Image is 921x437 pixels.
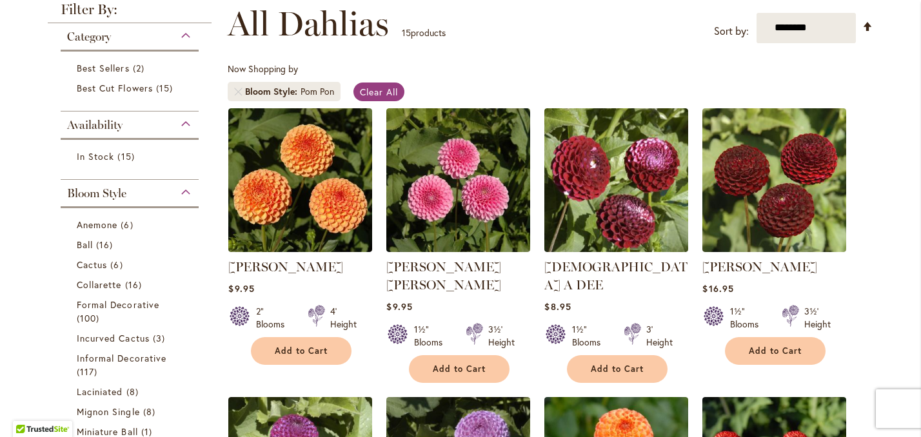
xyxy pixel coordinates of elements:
span: 8 [143,405,159,418]
span: Incurved Cactus [77,332,150,344]
span: Add to Cart [275,345,328,356]
a: Best Sellers [77,61,186,75]
img: AMBER QUEEN [228,108,372,252]
img: CROSSFIELD EBONY [702,108,846,252]
span: 6 [121,218,136,231]
span: 8 [126,385,142,398]
span: 15 [117,150,137,163]
div: 3½' Height [804,305,831,331]
a: [PERSON_NAME] [PERSON_NAME] [386,259,501,293]
label: Sort by: [714,19,749,43]
span: Add to Cart [749,345,802,356]
img: CHICK A DEE [544,108,688,252]
a: [PERSON_NAME] [702,259,817,275]
span: 16 [96,238,116,251]
a: Cactus 6 [77,258,186,271]
button: Add to Cart [409,355,510,383]
span: Anemone [77,218,117,231]
a: BETTY ANNE [386,242,530,255]
img: BETTY ANNE [386,108,530,252]
span: Laciniated [77,385,123,398]
a: Laciniated 8 [77,385,186,398]
span: $9.95 [228,282,254,295]
a: [DEMOGRAPHIC_DATA] A DEE [544,259,688,293]
a: Formal Decorative 100 [77,298,186,325]
span: Bloom Style [245,85,301,98]
span: Best Cut Flowers [77,82,153,94]
iframe: Launch Accessibility Center [10,391,46,427]
span: Add to Cart [433,364,486,374]
span: In Stock [77,150,114,162]
span: 3 [153,331,168,345]
span: 15 [156,81,176,95]
a: CROSSFIELD EBONY [702,242,846,255]
div: 3' Height [646,323,673,349]
span: Clear All [360,86,398,98]
a: In Stock 15 [77,150,186,163]
span: Informal Decorative [77,352,166,364]
div: 1½" Blooms [730,305,766,331]
a: Ball 16 [77,238,186,251]
span: 16 [125,278,145,291]
span: Now Shopping by [228,63,298,75]
div: 3½' Height [488,323,515,349]
a: AMBER QUEEN [228,242,372,255]
span: Formal Decorative [77,298,159,311]
span: 100 [77,311,103,325]
strong: Filter By: [48,3,212,23]
span: Cactus [77,258,107,271]
a: Remove Bloom Style Pom Pon [234,88,242,95]
span: 15 [402,26,411,39]
span: Ball [77,238,93,251]
a: Best Cut Flowers [77,81,186,95]
p: products [402,23,446,43]
a: CHICK A DEE [544,242,688,255]
div: 2" Blooms [256,305,292,331]
span: Add to Cart [591,364,644,374]
a: Incurved Cactus 3 [77,331,186,345]
button: Add to Cart [251,337,352,365]
a: Anemone 6 [77,218,186,231]
a: Informal Decorative 117 [77,351,186,378]
div: 1½" Blooms [572,323,608,349]
span: Availability [67,118,123,132]
span: Collarette [77,278,122,291]
span: $16.95 [702,282,733,295]
div: 4' Height [330,305,357,331]
button: Add to Cart [725,337,826,365]
span: Bloom Style [67,186,126,200]
div: 1½" Blooms [414,323,450,349]
span: All Dahlias [228,5,389,43]
span: 117 [77,365,101,378]
span: 6 [110,258,126,271]
a: Collarette 16 [77,278,186,291]
span: 2 [133,61,148,75]
span: Category [67,30,111,44]
span: Mignon Single [77,405,140,418]
span: $9.95 [386,300,412,313]
button: Add to Cart [567,355,668,383]
a: Clear All [353,83,404,101]
div: Pom Pon [301,85,334,98]
span: $8.95 [544,300,571,313]
a: [PERSON_NAME] [228,259,343,275]
span: Best Sellers [77,62,130,74]
a: Mignon Single 8 [77,405,186,418]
